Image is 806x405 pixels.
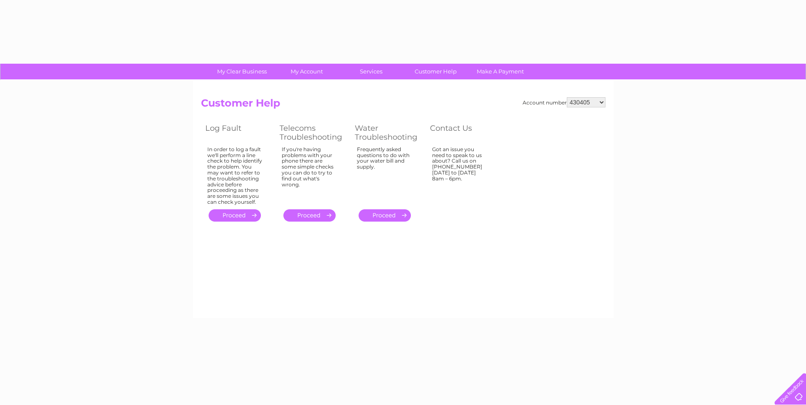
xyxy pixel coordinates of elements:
[207,146,263,205] div: In order to log a fault we'll perform a line check to help identify the problem. You may want to ...
[336,64,406,79] a: Services
[275,121,351,144] th: Telecoms Troubleshooting
[209,209,261,222] a: .
[351,121,426,144] th: Water Troubleshooting
[523,97,605,107] div: Account number
[465,64,535,79] a: Make A Payment
[359,209,411,222] a: .
[282,146,338,202] div: If you're having problems with your phone there are some simple checks you can do to try to find ...
[271,64,342,79] a: My Account
[432,146,487,202] div: Got an issue you need to speak to us about? Call us on [PHONE_NUMBER] [DATE] to [DATE] 8am – 6pm.
[401,64,471,79] a: Customer Help
[357,146,413,202] div: Frequently asked questions to do with your water bill and supply.
[426,121,500,144] th: Contact Us
[207,64,277,79] a: My Clear Business
[283,209,336,222] a: .
[201,121,275,144] th: Log Fault
[201,97,605,113] h2: Customer Help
